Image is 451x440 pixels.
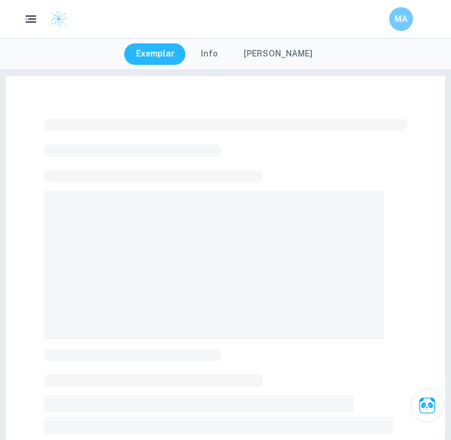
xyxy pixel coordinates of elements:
button: [PERSON_NAME] [232,43,324,65]
button: Info [189,43,229,65]
a: Clastify logo [43,10,68,28]
button: Ask Clai [411,389,444,422]
h6: MA [395,12,408,26]
img: Clastify logo [50,10,68,28]
button: MA [389,7,413,31]
button: Exemplar [124,43,187,65]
